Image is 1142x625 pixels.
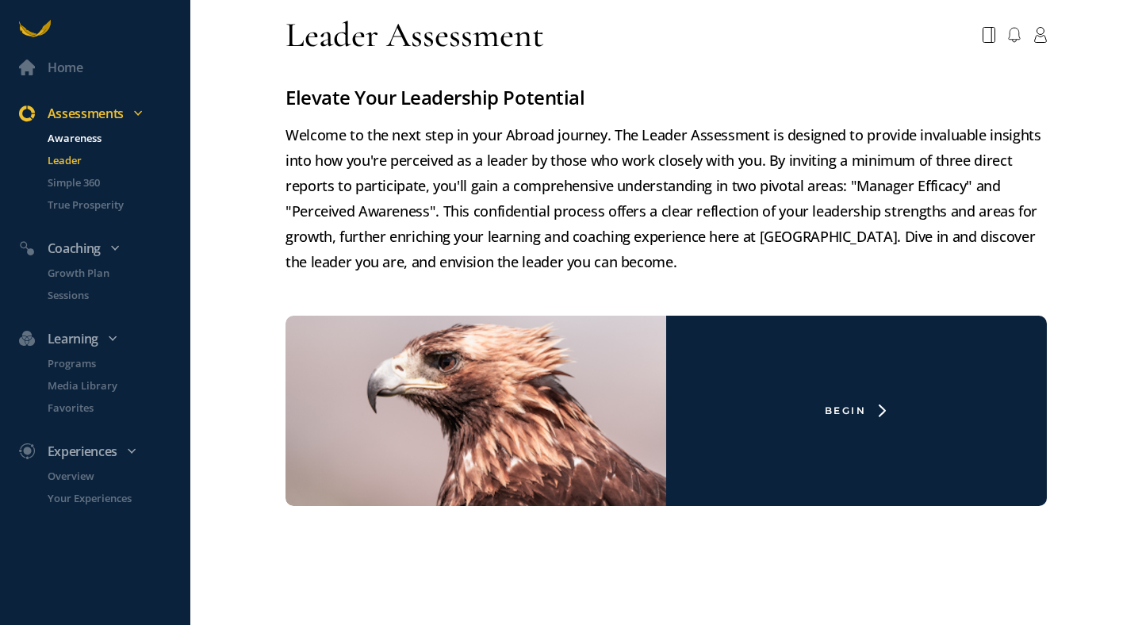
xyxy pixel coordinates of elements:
p: Overview [48,468,187,484]
p: Welcome to the next step in your Abroad journey. The Leader Assessment is designed to provide inv... [285,122,1047,274]
div: Experiences [10,441,197,462]
a: Begin [276,316,1056,506]
a: Your Experiences [29,490,190,506]
a: Overview [29,468,190,484]
div: Assessments [10,103,197,124]
img: eagle-leader-survey.png [285,316,666,506]
p: Programs [48,355,187,371]
a: Media Library [29,378,190,393]
p: Leader [48,152,187,168]
h3: Elevate Your Leadership Potential [285,82,1047,113]
div: Home [48,57,83,78]
a: Favorites [29,400,190,416]
a: Sessions [29,287,190,303]
a: Growth Plan [29,265,190,281]
p: Awareness [48,130,187,146]
p: Simple 360 [48,174,187,190]
div: Learning [10,328,197,349]
p: Your Experiences [48,490,187,506]
p: True Prosperity [48,197,187,213]
a: Awareness [29,130,190,146]
p: Sessions [48,287,187,303]
p: Media Library [48,378,187,393]
div: Leader Assessment [285,13,544,57]
p: Growth Plan [48,265,187,281]
div: Coaching [10,238,197,259]
p: Favorites [48,400,187,416]
a: Leader [29,152,190,168]
a: True Prosperity [29,197,190,213]
a: Programs [29,355,190,371]
a: Simple 360 [29,174,190,190]
div: Begin [825,405,866,417]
